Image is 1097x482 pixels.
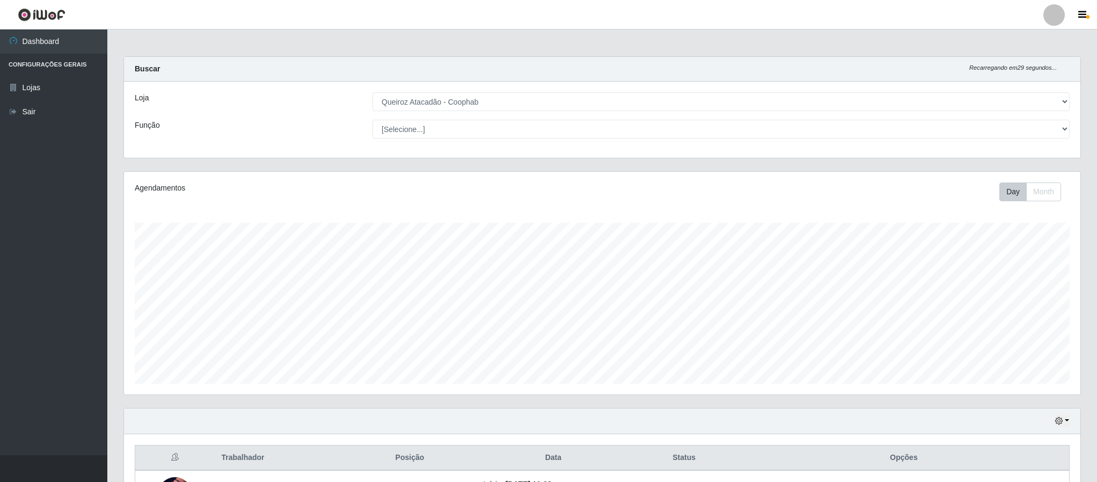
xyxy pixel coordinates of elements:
label: Loja [135,92,149,104]
th: Data [477,446,630,471]
strong: Buscar [135,64,160,73]
button: Month [1026,182,1061,201]
div: Toolbar with button groups [999,182,1070,201]
i: Recarregando em 29 segundos... [969,64,1057,71]
div: First group [999,182,1061,201]
button: Day [999,182,1027,201]
img: CoreUI Logo [18,8,65,21]
th: Status [630,446,738,471]
div: Agendamentos [135,182,515,194]
th: Trabalhador [215,446,342,471]
th: Opções [738,446,1070,471]
th: Posição [343,446,477,471]
label: Função [135,120,160,131]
